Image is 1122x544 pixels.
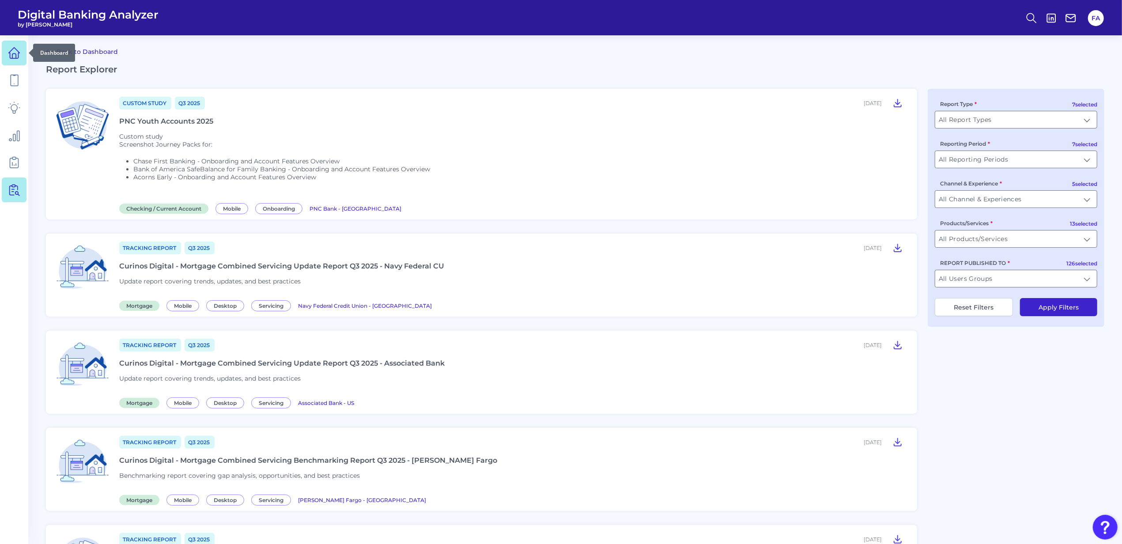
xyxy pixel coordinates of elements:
[119,398,163,407] a: Mortgage
[119,301,159,311] span: Mortgage
[206,301,248,310] a: Desktop
[206,495,244,506] span: Desktop
[175,97,205,110] a: Q3 2025
[940,260,1010,266] label: REPORT PUBLISHED TO
[119,242,181,254] a: Tracking Report
[33,44,75,62] div: Dashboard
[864,100,882,106] div: [DATE]
[935,298,1013,316] button: Reset Filters
[18,21,159,28] span: by [PERSON_NAME]
[864,536,882,543] div: [DATE]
[1020,298,1097,316] button: Apply Filters
[298,495,426,504] a: [PERSON_NAME] Fargo - [GEOGRAPHIC_DATA]
[185,339,215,351] a: Q3 2025
[119,117,213,125] div: PNC Youth Accounts 2025
[53,338,112,397] img: Mortgage
[119,204,208,214] span: Checking / Current Account
[940,101,977,107] label: Report Type
[119,374,301,382] span: Update report covering trends, updates, and best practices
[185,242,215,254] a: Q3 2025
[206,397,244,408] span: Desktop
[251,397,291,408] span: Servicing
[864,342,882,348] div: [DATE]
[255,203,302,214] span: Onboarding
[251,495,291,506] span: Servicing
[166,495,203,504] a: Mobile
[53,435,112,494] img: Mortgage
[166,301,203,310] a: Mobile
[46,64,1104,75] h2: Report Explorer
[46,46,118,57] a: Back to Dashboard
[53,96,112,155] img: Checking / Current Account
[298,400,354,406] span: Associated Bank - US
[215,204,252,212] a: Mobile
[889,435,907,449] button: Curinos Digital - Mortgage Combined Servicing Benchmarking Report Q3 2025 - Wells Fargo
[310,204,401,212] a: PNC Bank - [GEOGRAPHIC_DATA]
[133,173,430,181] li: Acorns Early - Onboarding and Account Features Overview
[119,359,445,367] div: Curinos Digital - Mortgage Combined Servicing Update Report Q3 2025 - Associated Bank
[251,301,295,310] a: Servicing
[119,97,171,110] a: Custom Study
[889,338,907,352] button: Curinos Digital - Mortgage Combined Servicing Update Report Q3 2025 - Associated Bank
[251,495,295,504] a: Servicing
[298,497,426,503] span: [PERSON_NAME] Fargo - [GEOGRAPHIC_DATA]
[166,300,199,311] span: Mobile
[119,456,497,465] div: Curinos Digital - Mortgage Combined Servicing Benchmarking Report Q3 2025 - [PERSON_NAME] Fargo
[166,398,203,407] a: Mobile
[889,241,907,255] button: Curinos Digital - Mortgage Combined Servicing Update Report Q3 2025 - Navy Federal CU
[119,204,212,212] a: Checking / Current Account
[206,398,248,407] a: Desktop
[119,495,163,504] a: Mortgage
[119,140,430,148] p: Screenshot Journey Packs for:
[166,397,199,408] span: Mobile
[166,495,199,506] span: Mobile
[53,241,112,300] img: Mortgage
[255,204,306,212] a: Onboarding
[119,398,159,408] span: Mortgage
[864,245,882,251] div: [DATE]
[1093,515,1118,540] button: Open Resource Center
[18,8,159,21] span: Digital Banking Analyzer
[119,436,181,449] a: Tracking Report
[133,165,430,173] li: Bank of America SafeBalance for Family Banking - Onboarding and Account Features Overview
[119,301,163,310] a: Mortgage
[119,262,444,270] div: Curinos Digital - Mortgage Combined Servicing Update Report Q3 2025 - Navy Federal CU
[133,157,430,165] li: Chase First Banking - Onboarding and Account Features Overview
[119,277,301,285] span: Update report covering trends, updates, and best practices
[940,180,1002,187] label: Channel & Experience
[185,436,215,449] a: Q3 2025
[940,220,993,227] label: Products/Services
[251,300,291,311] span: Servicing
[940,140,990,147] label: Reporting Period
[119,472,360,480] span: Benchmarking report covering gap analysis, opportunities, and best practices
[864,439,882,446] div: [DATE]
[1088,10,1104,26] button: FA
[206,300,244,311] span: Desktop
[310,205,401,212] span: PNC Bank - [GEOGRAPHIC_DATA]
[298,302,432,309] span: Navy Federal Credit Union - [GEOGRAPHIC_DATA]
[215,203,248,214] span: Mobile
[298,398,354,407] a: Associated Bank - US
[119,132,163,140] span: Custom study
[298,301,432,310] a: Navy Federal Credit Union - [GEOGRAPHIC_DATA]
[119,495,159,505] span: Mortgage
[119,339,181,351] a: Tracking Report
[251,398,295,407] a: Servicing
[206,495,248,504] a: Desktop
